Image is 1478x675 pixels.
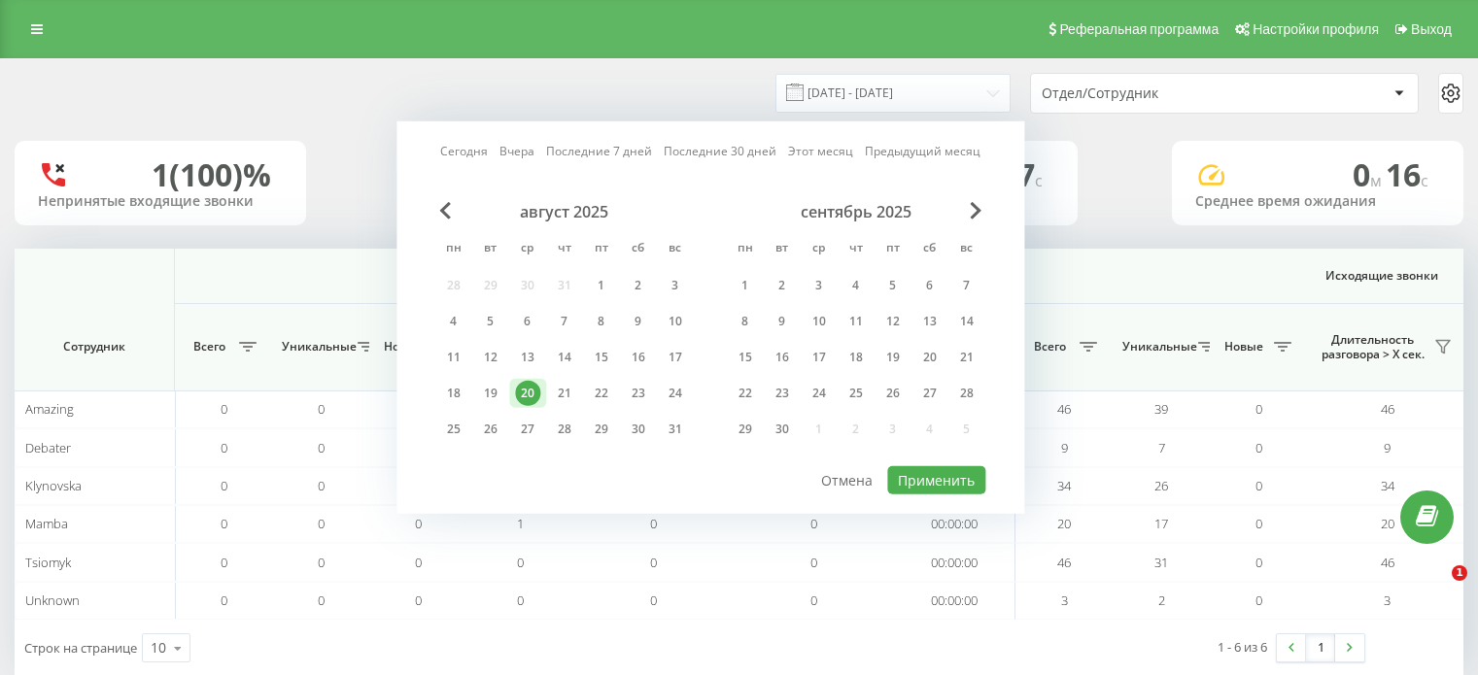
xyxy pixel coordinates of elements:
[1253,21,1379,37] span: Настройки профиля
[768,235,797,264] abbr: вторник
[810,554,817,571] span: 0
[733,381,758,406] div: 22
[894,582,1015,620] td: 00:00:00
[25,400,74,418] span: Amazing
[954,381,980,406] div: 28
[727,415,764,444] div: пн 29 сент. 2025 г.
[282,339,352,354] span: Уникальные
[435,343,472,372] div: пн 11 авг. 2025 г.
[25,439,71,456] span: Debater
[764,415,801,444] div: вт 30 сент. 2025 г.
[476,235,505,264] abbr: вторник
[1255,400,1262,418] span: 0
[801,379,838,408] div: ср 24 сент. 2025 г.
[552,417,577,442] div: 28
[1061,439,1068,456] span: 9
[1218,637,1267,657] div: 1 - 6 из 6
[1386,153,1428,195] span: 16
[661,235,690,264] abbr: воскресенье
[517,554,524,571] span: 0
[583,343,620,372] div: пт 15 авг. 2025 г.
[1421,170,1428,191] span: c
[626,345,651,370] div: 16
[811,466,884,494] button: Отмена
[478,417,503,442] div: 26
[1381,554,1394,571] span: 46
[472,343,509,372] div: вт 12 авг. 2025 г.
[807,381,832,406] div: 24
[221,515,227,532] span: 0
[1381,400,1394,418] span: 46
[650,591,657,609] span: 0
[24,639,137,657] span: Строк на странице
[626,381,651,406] div: 23
[440,142,488,160] a: Сегодня
[151,638,166,658] div: 10
[917,345,943,370] div: 20
[441,381,466,406] div: 18
[478,345,503,370] div: 12
[838,271,875,300] div: чт 4 сент. 2025 г.
[917,381,943,406] div: 27
[439,235,468,264] abbr: понедельник
[1381,477,1394,494] span: 34
[221,477,227,494] span: 0
[583,307,620,336] div: пт 8 авг. 2025 г.
[583,415,620,444] div: пт 29 авг. 2025 г.
[517,591,524,609] span: 0
[1195,193,1440,210] div: Среднее время ожидания
[513,235,542,264] abbr: среда
[1255,439,1262,456] span: 0
[894,543,1015,581] td: 00:00:00
[221,554,227,571] span: 0
[894,505,1015,543] td: 00:00:00
[185,339,233,354] span: Всего
[954,345,980,370] div: 21
[620,307,657,336] div: сб 9 авг. 2025 г.
[472,379,509,408] div: вт 19 авг. 2025 г.
[1255,515,1262,532] span: 0
[415,515,422,532] span: 0
[1220,339,1268,354] span: Новые
[917,273,943,298] div: 6
[880,345,906,370] div: 19
[875,271,911,300] div: пт 5 сент. 2025 г.
[626,273,651,298] div: 2
[620,271,657,300] div: сб 2 авг. 2025 г.
[731,235,760,264] abbr: понедельник
[221,591,227,609] span: 0
[552,309,577,334] div: 7
[1255,477,1262,494] span: 0
[875,343,911,372] div: пт 19 сент. 2025 г.
[727,202,985,221] div: сентябрь 2025
[764,379,801,408] div: вт 23 сент. 2025 г.
[727,343,764,372] div: пн 15 сент. 2025 г.
[663,273,688,298] div: 3
[552,381,577,406] div: 21
[878,235,908,264] abbr: пятница
[880,381,906,406] div: 26
[25,591,80,609] span: Unknown
[626,417,651,442] div: 30
[435,202,694,221] div: август 2025
[589,345,614,370] div: 15
[152,156,271,193] div: 1 (100)%
[764,343,801,372] div: вт 16 сент. 2025 г.
[379,339,428,354] span: Новые
[472,307,509,336] div: вт 5 авг. 2025 г.
[657,379,694,408] div: вс 24 авг. 2025 г.
[550,235,579,264] abbr: четверг
[1154,400,1168,418] span: 39
[801,271,838,300] div: ср 3 сент. 2025 г.
[770,345,795,370] div: 16
[626,309,651,334] div: 9
[1122,339,1192,354] span: Уникальные
[441,417,466,442] div: 25
[663,345,688,370] div: 17
[954,273,980,298] div: 7
[509,343,546,372] div: ср 13 авг. 2025 г.
[546,307,583,336] div: чт 7 авг. 2025 г.
[788,142,853,160] a: Этот месяц
[318,400,325,418] span: 0
[221,439,227,456] span: 0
